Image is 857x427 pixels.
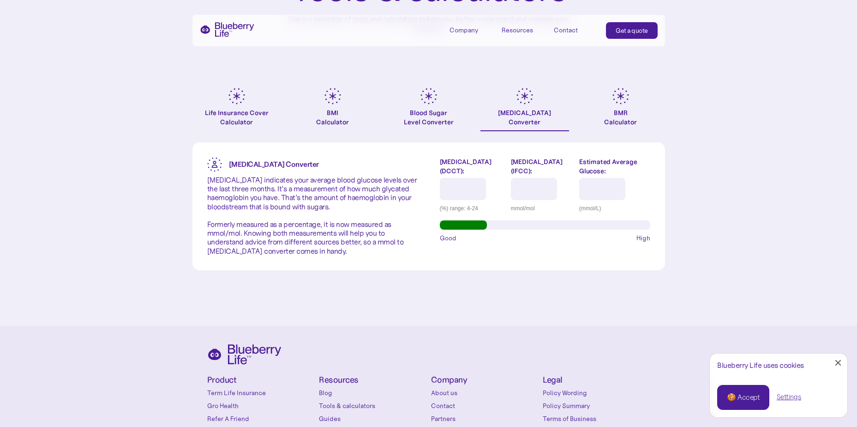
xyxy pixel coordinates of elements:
div: Get a quote [616,26,648,35]
span: Good [440,233,456,243]
a: Gro Health [207,401,315,410]
a: Blood SugarLevel Converter [384,88,473,131]
a: Term Life Insurance [207,388,315,397]
h4: Legal [543,376,650,384]
a: Refer A Friend [207,414,315,423]
a: Tools & calculators [319,401,426,410]
label: [MEDICAL_DATA] (IFCC): [511,157,572,176]
label: Estimated Average Glucose: [579,157,650,176]
div: BMI Calculator [316,108,349,127]
p: [MEDICAL_DATA] indicates your average blood glucose levels over the last three months. It’s a mea... [207,176,418,256]
div: Resources [502,26,533,34]
div: Resources [502,22,543,37]
a: home [200,22,254,37]
a: Partners [431,414,539,423]
div: [MEDICAL_DATA] Converter [498,108,551,127]
h4: Resources [319,376,426,384]
div: Blueberry Life uses cookies [717,361,840,370]
div: Blood Sugar Level Converter [404,108,454,127]
h4: Product [207,376,315,384]
strong: [MEDICAL_DATA] Converter [229,159,319,169]
a: Close Cookie Popup [829,354,847,372]
a: About us [431,388,539,397]
a: [MEDICAL_DATA]Converter [480,88,569,131]
a: Life Insurance Cover Calculator [192,88,281,131]
div: Company [449,26,478,34]
h4: Company [431,376,539,384]
a: Contact [431,401,539,410]
span: High [636,233,650,243]
div: Contact [554,26,578,34]
a: Terms of Business [543,414,650,423]
a: Policy Wording [543,388,650,397]
a: 🍪 Accept [717,385,769,410]
div: (mmol/L) [579,204,650,213]
div: Life Insurance Cover Calculator [192,108,281,127]
div: Company [449,22,491,37]
div: (%) range: 4-24 [440,204,504,213]
a: Get a quote [606,22,658,39]
a: Policy Summary [543,401,650,410]
div: Close Cookie Popup [838,363,839,363]
a: Blog [319,388,426,397]
div: 🍪 Accept [727,392,760,403]
a: Settings [777,392,801,402]
a: BMICalculator [288,88,377,131]
a: Guides [319,414,426,423]
div: BMR Calculator [604,108,637,127]
label: [MEDICAL_DATA] (DCCT): [440,157,504,176]
div: mmol/mol [511,204,572,213]
a: BMRCalculator [576,88,665,131]
a: Contact [554,22,595,37]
